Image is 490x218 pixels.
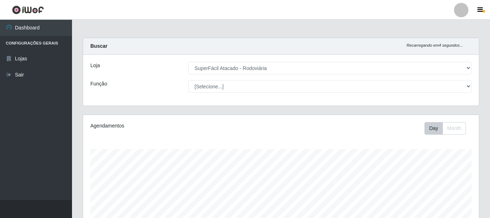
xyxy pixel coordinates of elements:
[424,122,472,135] div: Toolbar with button groups
[424,122,443,135] button: Day
[12,5,44,14] img: CoreUI Logo
[90,43,107,49] strong: Buscar
[424,122,466,135] div: First group
[406,43,463,47] i: Recarregando em 4 segundos...
[442,122,466,135] button: Month
[90,122,243,130] div: Agendamentos
[90,80,107,88] label: Função
[90,62,100,69] label: Loja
